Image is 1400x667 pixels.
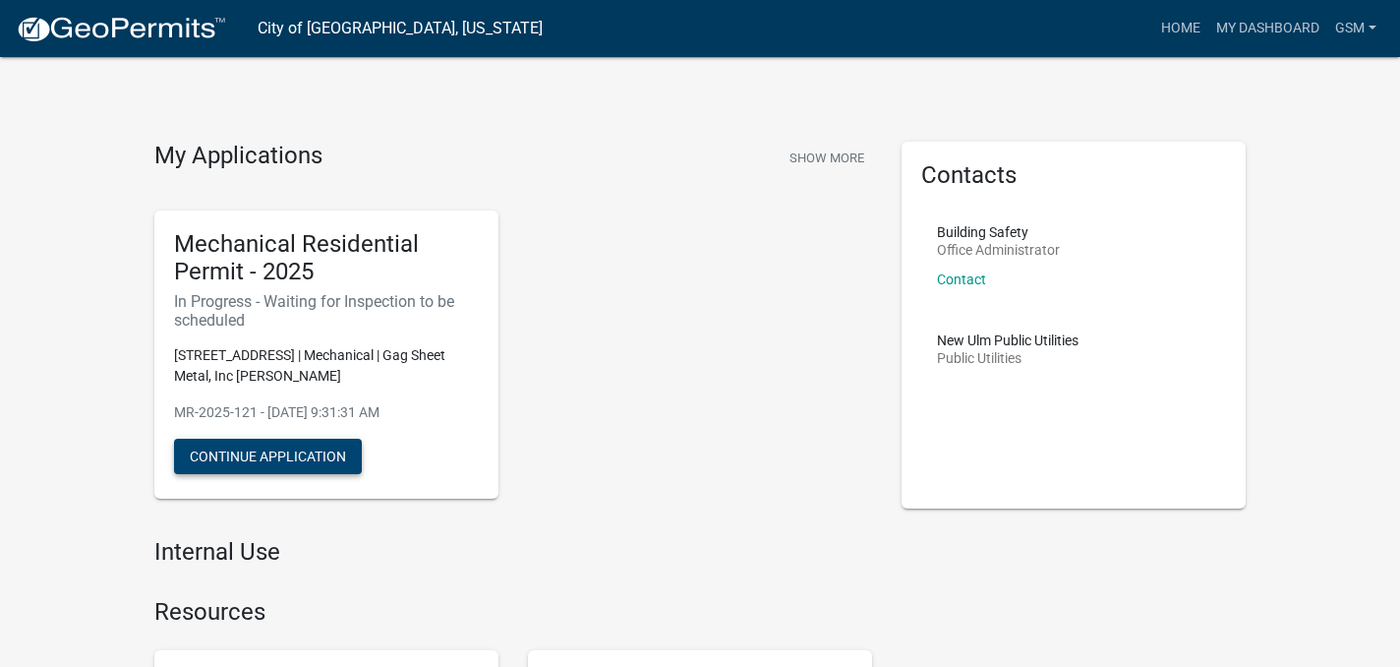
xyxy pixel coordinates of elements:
button: Continue Application [174,439,362,474]
h5: Contacts [921,161,1226,190]
a: My Dashboard [1208,10,1327,47]
a: Home [1153,10,1208,47]
a: City of [GEOGRAPHIC_DATA], [US_STATE] [258,12,543,45]
p: Public Utilities [937,351,1079,365]
h4: My Applications [154,142,322,171]
h4: Internal Use [154,538,872,567]
button: Show More [782,142,872,174]
p: MR-2025-121 - [DATE] 9:31:31 AM [174,402,479,423]
p: New Ulm Public Utilities [937,333,1079,347]
a: GSM [1327,10,1384,47]
p: Building Safety [937,225,1060,239]
h5: Mechanical Residential Permit - 2025 [174,230,479,287]
h4: Resources [154,598,872,627]
p: Office Administrator [937,243,1060,257]
p: [STREET_ADDRESS] | Mechanical | Gag Sheet Metal, Inc [PERSON_NAME] [174,345,479,387]
h6: In Progress - Waiting for Inspection to be scheduled [174,292,479,330]
a: Contact [937,272,986,287]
